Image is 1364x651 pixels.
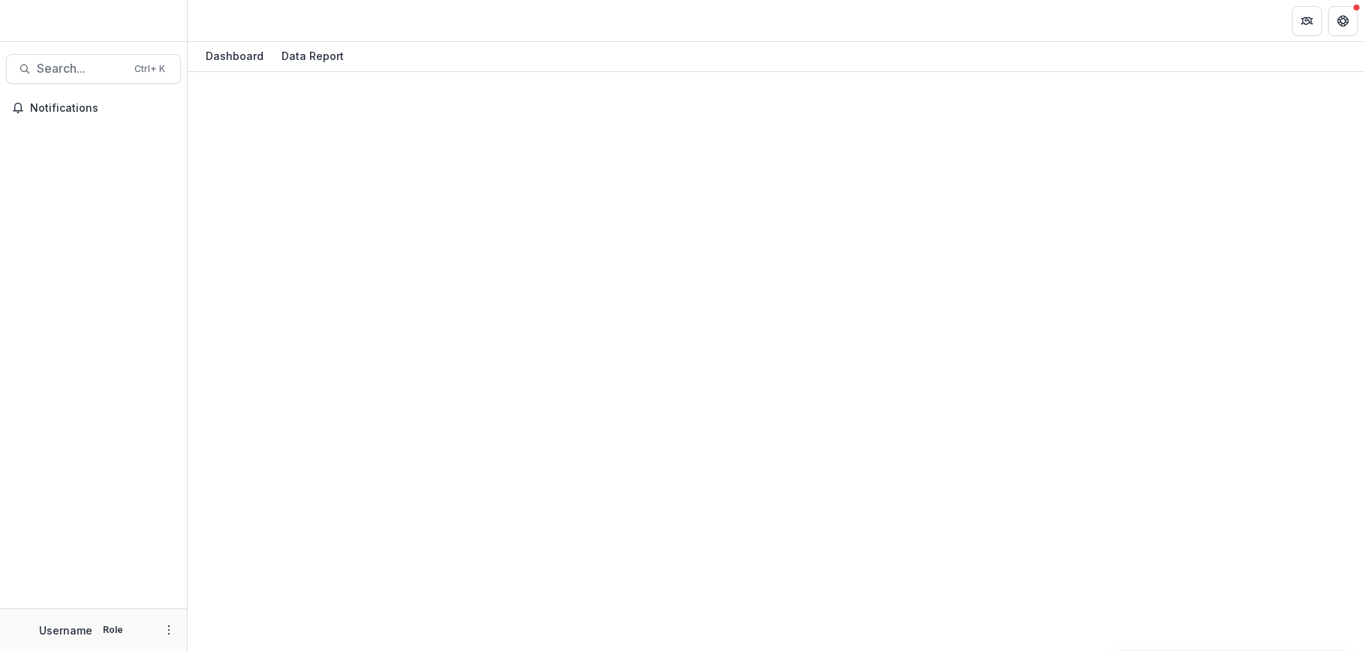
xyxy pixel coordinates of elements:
[30,102,175,115] span: Notifications
[276,45,350,67] div: Data Report
[1328,6,1358,36] button: Get Help
[160,621,178,639] button: More
[6,96,181,120] button: Notifications
[200,42,269,71] a: Dashboard
[6,54,181,84] button: Search...
[98,623,128,637] p: Role
[276,42,350,71] a: Data Report
[37,61,125,76] span: Search...
[200,45,269,67] div: Dashboard
[1292,6,1322,36] button: Partners
[39,622,92,638] p: Username
[131,61,168,77] div: Ctrl + K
